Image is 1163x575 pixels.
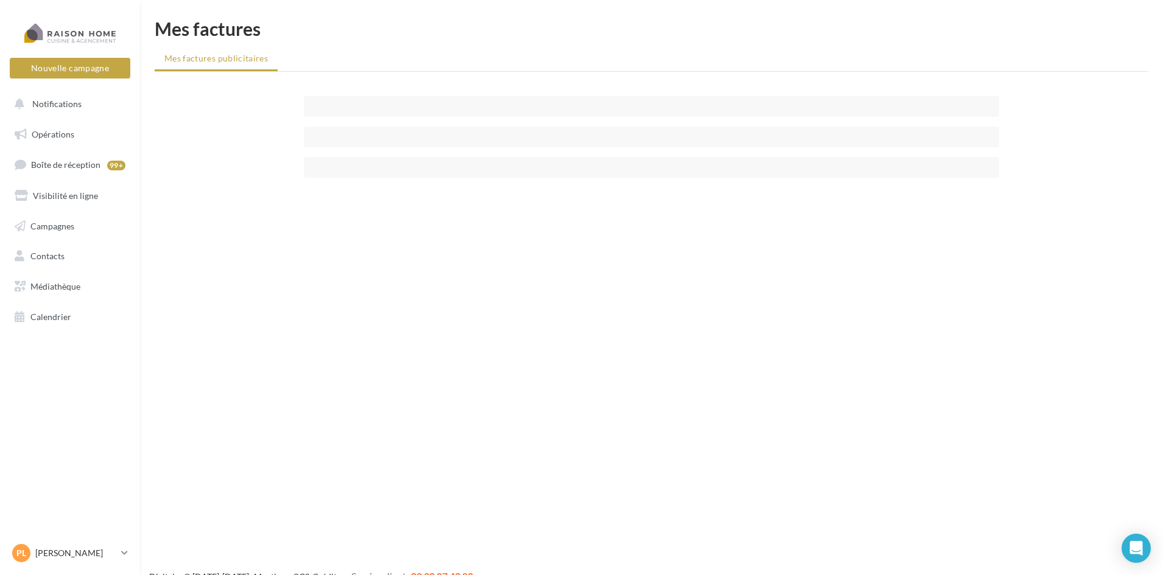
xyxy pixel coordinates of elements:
[35,547,116,559] p: [PERSON_NAME]
[16,547,26,559] span: PL
[107,161,125,170] div: 99+
[31,159,100,170] span: Boîte de réception
[32,99,82,109] span: Notifications
[33,190,98,201] span: Visibilité en ligne
[1122,534,1151,563] div: Open Intercom Messenger
[7,122,133,147] a: Opérations
[10,58,130,78] button: Nouvelle campagne
[7,274,133,299] a: Médiathèque
[7,152,133,178] a: Boîte de réception99+
[7,304,133,330] a: Calendrier
[32,129,74,139] span: Opérations
[155,19,1148,38] h1: Mes factures
[10,542,130,565] a: PL [PERSON_NAME]
[30,251,65,261] span: Contacts
[30,281,80,291] span: Médiathèque
[7,91,128,117] button: Notifications
[30,220,74,231] span: Campagnes
[7,183,133,209] a: Visibilité en ligne
[7,214,133,239] a: Campagnes
[30,312,71,322] span: Calendrier
[7,243,133,269] a: Contacts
